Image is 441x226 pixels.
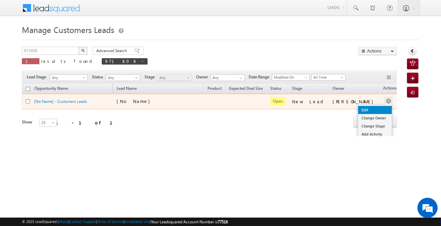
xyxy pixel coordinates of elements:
[333,99,377,105] div: [PERSON_NAME]
[11,35,28,44] img: d_60004797649_company_0_60004797649
[226,85,266,93] a: Expected Deal Size
[92,74,106,80] span: Status
[39,119,57,127] a: 25
[208,86,222,91] span: Product
[22,119,34,125] div: Show
[358,122,392,130] a: Change Stage
[113,85,140,93] span: Lead Name
[272,74,307,80] span: Modified On
[56,119,121,126] div: 1 - 1 of 1
[289,85,306,93] a: Stage
[358,114,392,122] a: Change Owner
[157,74,192,81] a: Any
[270,97,285,105] span: Open
[31,85,71,93] a: Opportunity Name
[25,58,36,64] span: 1
[333,86,344,91] span: Owner
[292,86,302,91] span: Stage
[380,84,400,93] span: Actions
[69,219,96,224] a: Contact Support
[97,219,123,224] a: Terms of Service
[158,75,190,81] span: Any
[249,74,272,80] span: Date Range
[50,75,85,81] span: Any
[151,219,228,224] span: Your Leadsquared Account Number is
[34,86,68,91] span: Opportunity Name
[40,120,58,126] span: 25
[124,219,150,224] a: Acceptable Use
[35,35,113,44] div: Chat with us now
[81,49,85,52] img: Search
[312,74,344,80] span: All Time
[50,74,88,81] a: Any
[311,74,346,81] a: All Time
[358,47,397,55] button: Actions
[111,3,127,20] div: Minimize live chat window
[41,58,95,64] span: results found
[272,74,310,81] a: Modified On
[292,99,326,105] div: New Lead
[106,75,138,81] span: Any
[105,58,137,64] span: 971808
[22,219,228,225] span: © 2025 LeadSquared | | | | |
[229,86,263,91] span: Expected Deal Size
[117,98,153,104] span: [No Name]
[196,74,211,80] span: Owner
[358,130,392,138] a: Add Activity
[353,117,366,127] a: prev
[358,106,392,114] a: Edit
[106,74,140,81] a: Any
[96,48,129,54] span: Advanced Search
[211,74,245,81] input: Type to Search
[34,99,87,104] a: [No Name] - Customers Leads
[218,219,228,224] span: 77516
[22,24,114,35] span: Manage Customers Leads
[9,62,123,171] textarea: Type your message and hit 'Enter'
[353,116,366,127] span: prev
[236,75,244,81] a: Show All Items
[26,87,30,91] input: Check all records
[27,74,49,80] span: Lead Stage
[267,85,285,93] a: Status
[145,74,157,80] span: Stage
[92,176,122,185] em: Start Chat
[59,219,68,224] a: About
